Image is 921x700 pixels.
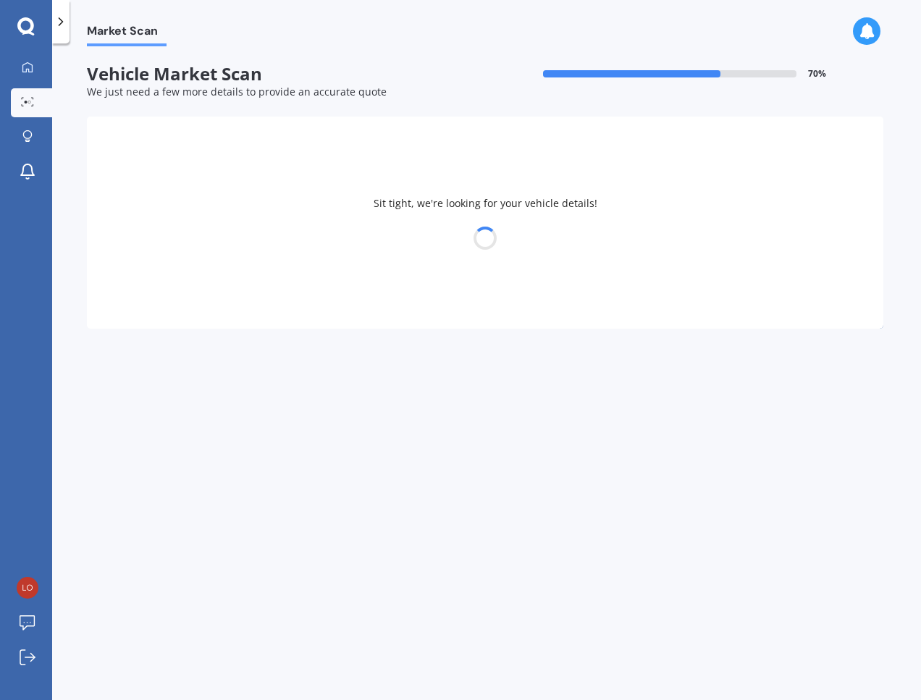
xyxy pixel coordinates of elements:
[87,117,883,329] div: Sit tight, we're looking for your vehicle details!
[87,24,167,43] span: Market Scan
[87,64,485,85] span: Vehicle Market Scan
[17,577,38,599] img: 1e5025daadc492c1aa648c057713360d
[808,69,826,79] span: 70 %
[87,85,387,98] span: We just need a few more details to provide an accurate quote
